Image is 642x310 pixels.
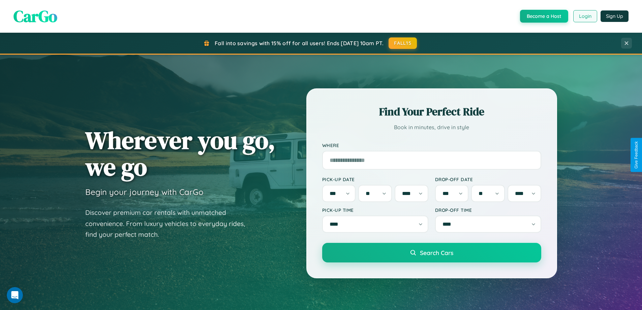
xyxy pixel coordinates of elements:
span: Fall into savings with 15% off for all users! Ends [DATE] 10am PT. [215,40,384,47]
h3: Begin your journey with CarGo [85,187,204,197]
p: Discover premium car rentals with unmatched convenience. From luxury vehicles to everyday rides, ... [85,207,254,240]
div: Give Feedback [634,141,639,169]
span: CarGo [13,5,57,27]
p: Book in minutes, drive in style [322,122,541,132]
button: Login [573,10,597,22]
h2: Find Your Perfect Ride [322,104,541,119]
label: Pick-up Time [322,207,428,213]
label: Where [322,142,541,148]
label: Pick-up Date [322,176,428,182]
h1: Wherever you go, we go [85,127,275,180]
button: FALL15 [389,37,417,49]
button: Search Cars [322,243,541,262]
button: Become a Host [520,10,568,23]
iframe: Intercom live chat [7,287,23,303]
label: Drop-off Date [435,176,541,182]
button: Sign Up [601,10,629,22]
span: Search Cars [420,249,453,256]
label: Drop-off Time [435,207,541,213]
